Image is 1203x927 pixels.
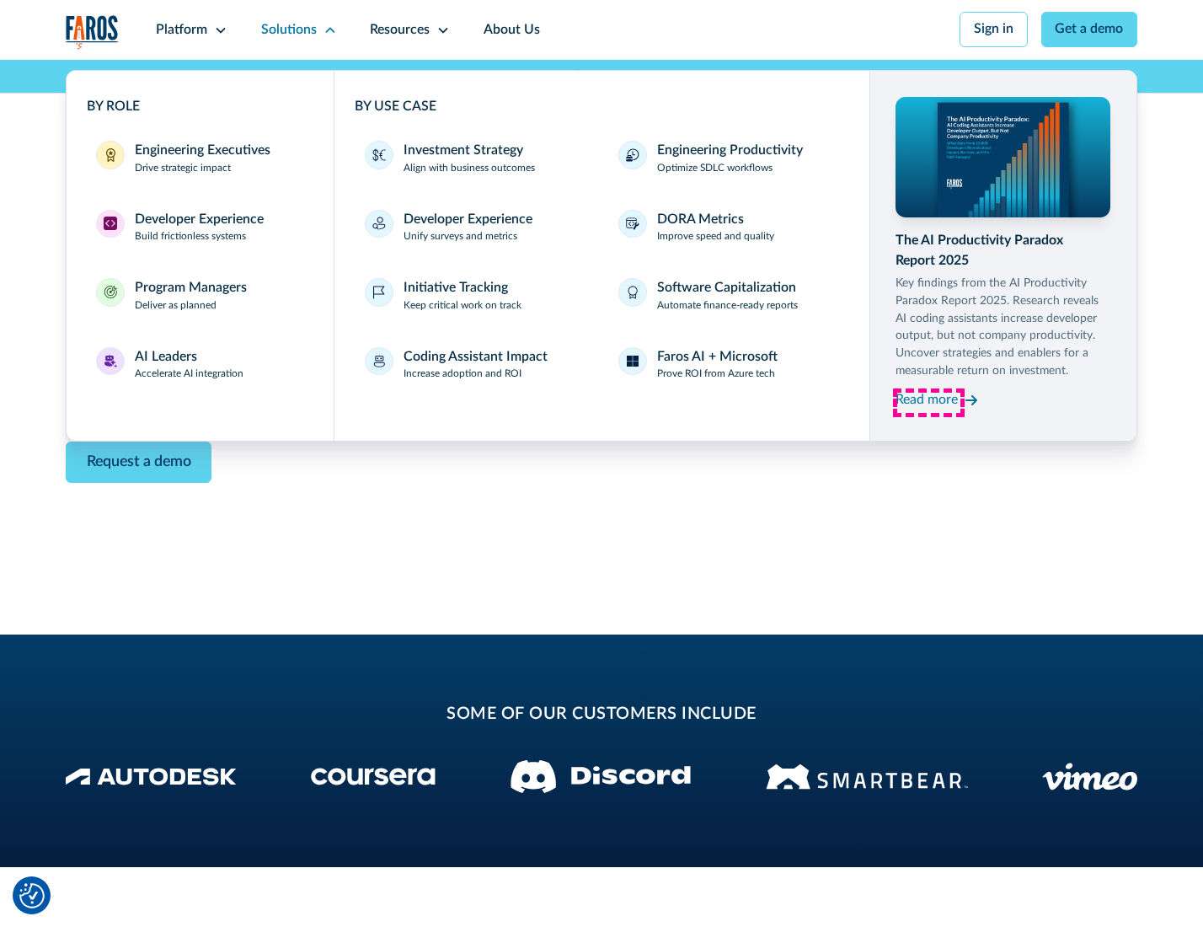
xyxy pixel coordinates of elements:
div: Developer Experience [135,210,264,230]
p: Prove ROI from Azure tech [657,367,775,382]
a: DORA MetricsImprove speed and quality [608,200,848,255]
div: Faros AI + Microsoft [657,347,778,367]
p: Build frictionless systems [135,229,246,244]
img: Program Managers [104,286,117,299]
img: Discord logo [511,760,691,793]
nav: Solutions [66,60,1138,442]
div: Program Managers [135,278,247,298]
img: Revisit consent button [19,883,45,908]
img: Logo of the analytics and reporting company Faros. [66,15,120,50]
div: BY USE CASE [355,97,849,117]
div: Solutions [261,20,317,40]
div: Platform [156,20,207,40]
a: Get a demo [1041,12,1138,47]
div: Coding Assistant Impact [404,347,548,367]
div: Investment Strategy [404,141,523,161]
a: Program ManagersProgram ManagersDeliver as planned [87,268,314,324]
div: Read more [896,390,958,410]
div: Developer Experience [404,210,532,230]
a: Coding Assistant ImpactIncrease adoption and ROI [355,337,595,393]
a: Engineering ProductivityOptimize SDLC workflows [608,131,848,186]
p: Automate finance-ready reports [657,298,798,313]
div: The AI Productivity Paradox Report 2025 [896,231,1109,271]
a: Developer ExperienceDeveloper ExperienceBuild frictionless systems [87,200,314,255]
a: Sign in [960,12,1028,47]
a: Initiative TrackingKeep critical work on track [355,268,595,324]
a: Faros AI + MicrosoftProve ROI from Azure tech [608,337,848,393]
p: Keep critical work on track [404,298,521,313]
div: Engineering Executives [135,141,270,161]
p: Accelerate AI integration [135,367,243,382]
div: AI Leaders [135,347,197,367]
p: Drive strategic impact [135,161,231,176]
a: Investment StrategyAlign with business outcomes [355,131,595,186]
p: Optimize SDLC workflows [657,161,773,176]
div: Engineering Productivity [657,141,803,161]
img: Vimeo logo [1042,763,1137,790]
a: home [66,15,120,50]
p: Key findings from the AI Productivity Paradox Report 2025. Research reveals AI coding assistants ... [896,275,1109,380]
a: AI LeadersAI LeadersAccelerate AI integration [87,337,314,393]
h2: some of our customers include [200,702,1003,727]
div: Resources [370,20,430,40]
button: Cookie Settings [19,883,45,908]
div: DORA Metrics [657,210,744,230]
a: The AI Productivity Paradox Report 2025Key findings from the AI Productivity Paradox Report 2025.... [896,97,1109,413]
img: Autodesk Logo [66,768,237,785]
p: Deliver as planned [135,298,217,313]
p: Unify surveys and metrics [404,229,517,244]
img: AI Leaders [104,355,117,368]
img: Engineering Executives [104,148,117,162]
img: Developer Experience [104,217,117,230]
a: Software CapitalizationAutomate finance-ready reports [608,268,848,324]
a: Engineering ExecutivesEngineering ExecutivesDrive strategic impact [87,131,314,186]
a: Developer ExperienceUnify surveys and metrics [355,200,595,255]
img: Coursera Logo [311,768,436,785]
a: Contact Modal [66,442,212,483]
img: Smartbear Logo [766,761,968,792]
p: Align with business outcomes [404,161,535,176]
div: Software Capitalization [657,278,796,298]
p: Improve speed and quality [657,229,774,244]
div: BY ROLE [87,97,314,117]
p: Increase adoption and ROI [404,367,521,382]
div: Initiative Tracking [404,278,508,298]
